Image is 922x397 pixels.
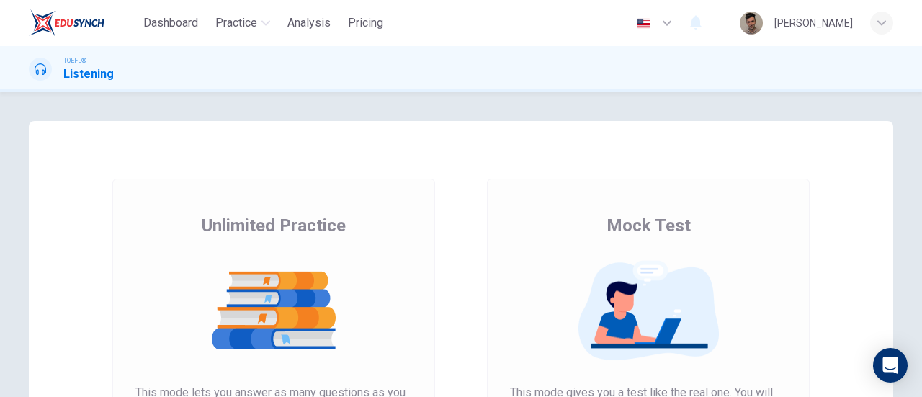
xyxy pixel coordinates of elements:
span: Mock Test [607,214,691,237]
span: TOEFL® [63,55,86,66]
button: Practice [210,10,276,36]
h1: Listening [63,66,114,83]
span: Dashboard [143,14,198,32]
img: en [635,18,653,29]
img: Profile picture [740,12,763,35]
a: EduSynch logo [29,9,138,37]
button: Dashboard [138,10,204,36]
span: Analysis [287,14,331,32]
button: Pricing [342,10,389,36]
span: Pricing [348,14,383,32]
div: Open Intercom Messenger [873,348,908,383]
div: [PERSON_NAME] [774,14,853,32]
span: Practice [215,14,257,32]
img: EduSynch logo [29,9,104,37]
button: Analysis [282,10,336,36]
span: Unlimited Practice [202,214,346,237]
